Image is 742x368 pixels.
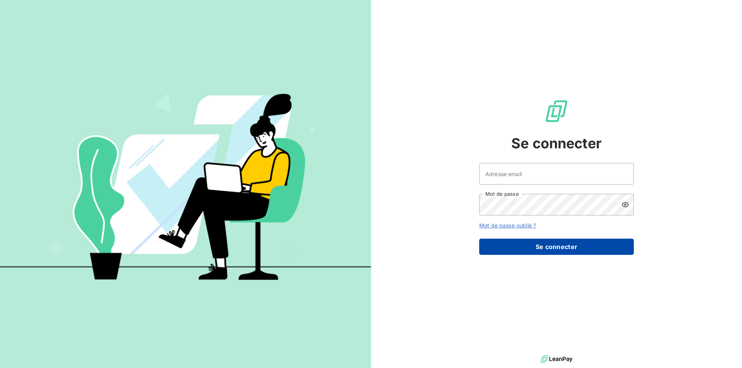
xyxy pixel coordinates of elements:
[544,99,569,124] img: Logo LeanPay
[541,353,572,365] img: logo
[511,133,602,154] span: Se connecter
[479,239,634,255] button: Se connecter
[479,163,634,185] input: placeholder
[479,222,536,229] a: Mot de passe oublié ?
